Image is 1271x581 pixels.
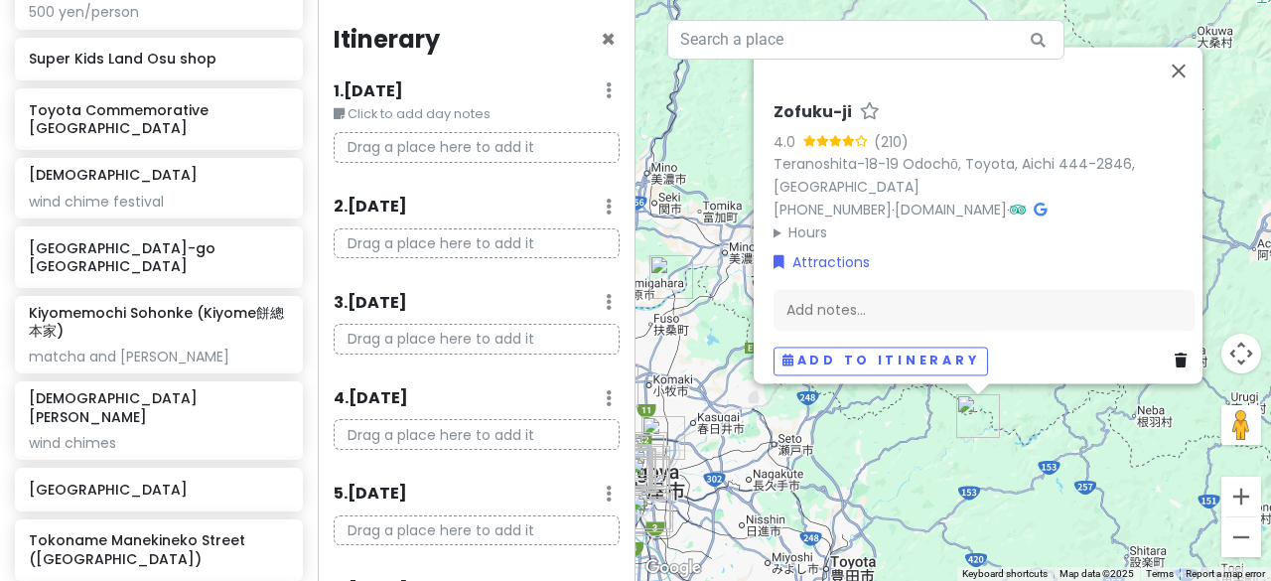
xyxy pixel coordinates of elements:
div: Add notes... [774,289,1195,331]
div: 三輪神社 Miwa Shrine [626,456,669,500]
i: Google Maps [1034,203,1047,217]
input: Search a place [667,20,1064,60]
h6: [DEMOGRAPHIC_DATA] [29,166,198,184]
div: Workman Nagoya Tsujimotodori store [641,416,685,460]
summary: Hours [774,221,1195,243]
a: Attractions [774,251,870,273]
div: Kiyomemochi Sohonke (Kiyome餅總本家) [630,489,673,532]
a: Teranoshita-18-19 Odochō, Toyota, Aichi 444-2846, [GEOGRAPHIC_DATA] [774,154,1135,197]
small: Click to add day notes [334,104,620,124]
a: [PHONE_NUMBER] [774,200,892,219]
div: · · [774,102,1195,243]
button: Drag Pegman onto the map to open Street View [1221,405,1261,445]
h6: Super Kids Land Osu shop [29,50,288,68]
button: Map camera controls [1221,334,1261,373]
h6: [GEOGRAPHIC_DATA] [29,481,288,499]
div: 4.0 [774,131,803,153]
h6: 4 . [DATE] [334,388,408,409]
a: Star place [860,102,880,123]
div: Meijō Park [624,432,667,476]
div: wind chimes [29,434,288,452]
a: Open this area in Google Maps (opens a new window) [640,555,706,581]
button: Close [601,28,616,52]
p: Drag a place here to add it [334,132,620,163]
a: [DOMAIN_NAME] [895,200,1007,219]
h6: 5 . [DATE] [334,484,407,505]
p: Drag a place here to add it [334,228,620,259]
div: Atsuta-jingu Shrine 熱田神宮 [628,486,671,529]
p: Drag a place here to add it [334,515,620,546]
div: Inuyama Castle [649,255,693,299]
div: Atsuta Horaiken Main Restaurant [627,493,670,536]
span: Map data ©2025 [1059,568,1134,579]
button: Add to itinerary [774,347,988,375]
h4: Itinerary [334,24,440,55]
a: Report a map error [1186,568,1265,579]
button: Zoom in [1221,477,1261,516]
button: Zoom out [1221,517,1261,557]
i: Tripadvisor [1010,203,1026,217]
h6: [DEMOGRAPHIC_DATA][PERSON_NAME] [29,389,288,425]
div: 500 yen/person [29,3,288,21]
h6: 3 . [DATE] [334,293,407,314]
h6: Kiyomemochi Sohonke (Kiyome餅總本家) [29,304,288,340]
div: Honmaru Palace Museum Shop [621,435,664,479]
div: (210) [874,131,909,153]
div: wind chime festival [29,193,288,211]
div: Super Kids Land Osu shop [626,457,669,501]
h6: [GEOGRAPHIC_DATA]-go [GEOGRAPHIC_DATA] [29,239,288,275]
h6: Toyota Commemorative [GEOGRAPHIC_DATA] [29,101,288,137]
button: Keyboard shortcuts [962,567,1048,581]
div: Zofuku-ji [956,394,1000,438]
div: m.m.d. [627,446,670,490]
p: Drag a place here to add it [334,419,620,450]
h6: 2 . [DATE] [334,197,407,218]
img: Google [640,555,706,581]
div: Chicken Ramen Torisoba Susuru [620,444,663,488]
h6: Zofuku-ji [774,102,852,123]
span: Close itinerary [601,23,616,56]
a: Terms [1146,568,1174,579]
h6: Tokoname Manekineko Street ([GEOGRAPHIC_DATA]) [29,531,288,567]
p: Drag a place here to add it [334,324,620,355]
a: Delete place [1175,350,1195,371]
button: Close [1155,47,1202,94]
h6: 1 . [DATE] [334,81,403,102]
div: Wakamiya Hachiman Shrine 若宮八幡社 [624,454,667,498]
div: matcha and [PERSON_NAME] [29,348,288,365]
